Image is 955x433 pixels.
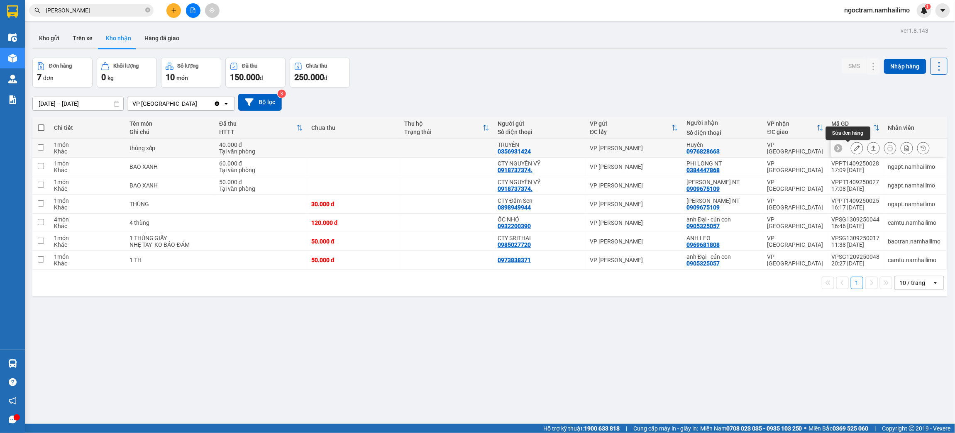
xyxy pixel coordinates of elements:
[833,425,869,432] strong: 0369 525 060
[832,241,880,248] div: 11:38 [DATE]
[498,257,531,263] div: 0973838371
[209,7,215,13] span: aim
[9,416,17,423] span: message
[113,63,139,69] div: Khối lượng
[46,6,144,15] input: Tìm tên, số ĐT hoặc mã đơn
[205,3,220,18] button: aim
[311,219,396,226] div: 120.000 đ
[107,75,114,81] span: kg
[686,260,720,267] div: 0905325057
[37,72,42,82] span: 7
[851,277,863,289] button: 1
[145,7,150,12] span: close-circle
[166,72,175,82] span: 10
[590,163,678,170] div: VP [PERSON_NAME]
[4,4,120,35] li: Nam Hải Limousine
[686,141,759,148] div: Huyền
[543,424,620,433] span: Hỗ trợ kỹ thuật:
[176,75,188,81] span: món
[219,129,296,135] div: HTTT
[686,253,759,260] div: anh Đại - cún con
[767,197,823,211] div: VP [GEOGRAPHIC_DATA]
[54,179,121,185] div: 1 món
[888,257,943,263] div: camtu.namhailimo
[166,3,181,18] button: plus
[826,126,870,140] div: Sửa đơn hàng
[8,75,17,83] img: warehouse-icon
[686,179,759,185] div: MỘNG TRINH NT
[809,424,869,433] span: Miền Bắc
[54,235,121,241] div: 1 món
[171,7,177,13] span: plus
[767,235,823,248] div: VP [GEOGRAPHIC_DATA]
[54,124,121,131] div: Chi tiết
[498,129,581,135] div: Số điện thoại
[686,235,759,241] div: ANH LEO
[832,216,880,223] div: VPSG1309250044
[926,4,929,10] span: 1
[54,204,121,211] div: Khác
[832,235,880,241] div: VPSG1309250017
[901,26,929,35] div: ver 1.8.143
[586,117,682,139] th: Toggle SortBy
[219,179,303,185] div: 50.000 đ
[178,63,199,69] div: Số lượng
[99,28,138,48] button: Kho nhận
[198,100,199,108] input: Selected VP Nha Trang.
[219,167,303,173] div: Tại văn phòng
[590,145,678,151] div: VP [PERSON_NAME]
[8,54,17,63] img: warehouse-icon
[804,427,807,430] span: ⚪️
[832,120,873,127] div: Mã GD
[219,185,303,192] div: Tại văn phòng
[306,63,327,69] div: Chưa thu
[54,260,121,267] div: Khác
[767,179,823,192] div: VP [GEOGRAPHIC_DATA]
[626,424,627,433] span: |
[33,97,123,110] input: Select a date range.
[935,3,950,18] button: caret-down
[686,204,720,211] div: 0909675109
[767,120,817,127] div: VP nhận
[686,185,720,192] div: 0909675109
[498,141,581,148] div: TRUYỀN
[832,253,880,260] div: VPSG1209250048
[875,424,876,433] span: |
[686,223,720,229] div: 0905325057
[54,167,121,173] div: Khác
[242,63,257,69] div: Đã thu
[138,28,186,48] button: Hàng đã giao
[324,75,327,81] span: đ
[686,129,759,136] div: Số điện thoại
[767,141,823,155] div: VP [GEOGRAPHIC_DATA]
[686,148,720,155] div: 0976828663
[311,257,396,263] div: 50.000 đ
[842,58,867,73] button: SMS
[230,72,260,82] span: 150.000
[129,235,211,241] div: 1 THÙNG GIẤY
[66,28,99,48] button: Trên xe
[498,179,581,185] div: CTY NGUYÊN VỸ
[763,117,828,139] th: Toggle SortBy
[590,182,678,189] div: VP [PERSON_NAME]
[498,148,531,155] div: 0356931424
[129,163,211,170] div: BAO XANH
[260,75,263,81] span: đ
[8,359,17,368] img: warehouse-icon
[32,28,66,48] button: Kho gửi
[832,223,880,229] div: 16:46 [DATE]
[129,120,211,127] div: Tên món
[767,216,823,229] div: VP [GEOGRAPHIC_DATA]
[8,33,17,42] img: warehouse-icon
[686,160,759,167] div: PHI LONG NT
[145,7,150,15] span: close-circle
[686,241,720,248] div: 0969681808
[9,378,17,386] span: question-circle
[767,129,817,135] div: ĐC giao
[4,45,57,72] li: VP VP [GEOGRAPHIC_DATA]
[129,129,211,135] div: Ghi chú
[888,163,943,170] div: ngapt.namhailimo
[54,141,121,148] div: 1 món
[686,197,759,204] div: MỘNG TRINH NT
[54,148,121,155] div: Khác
